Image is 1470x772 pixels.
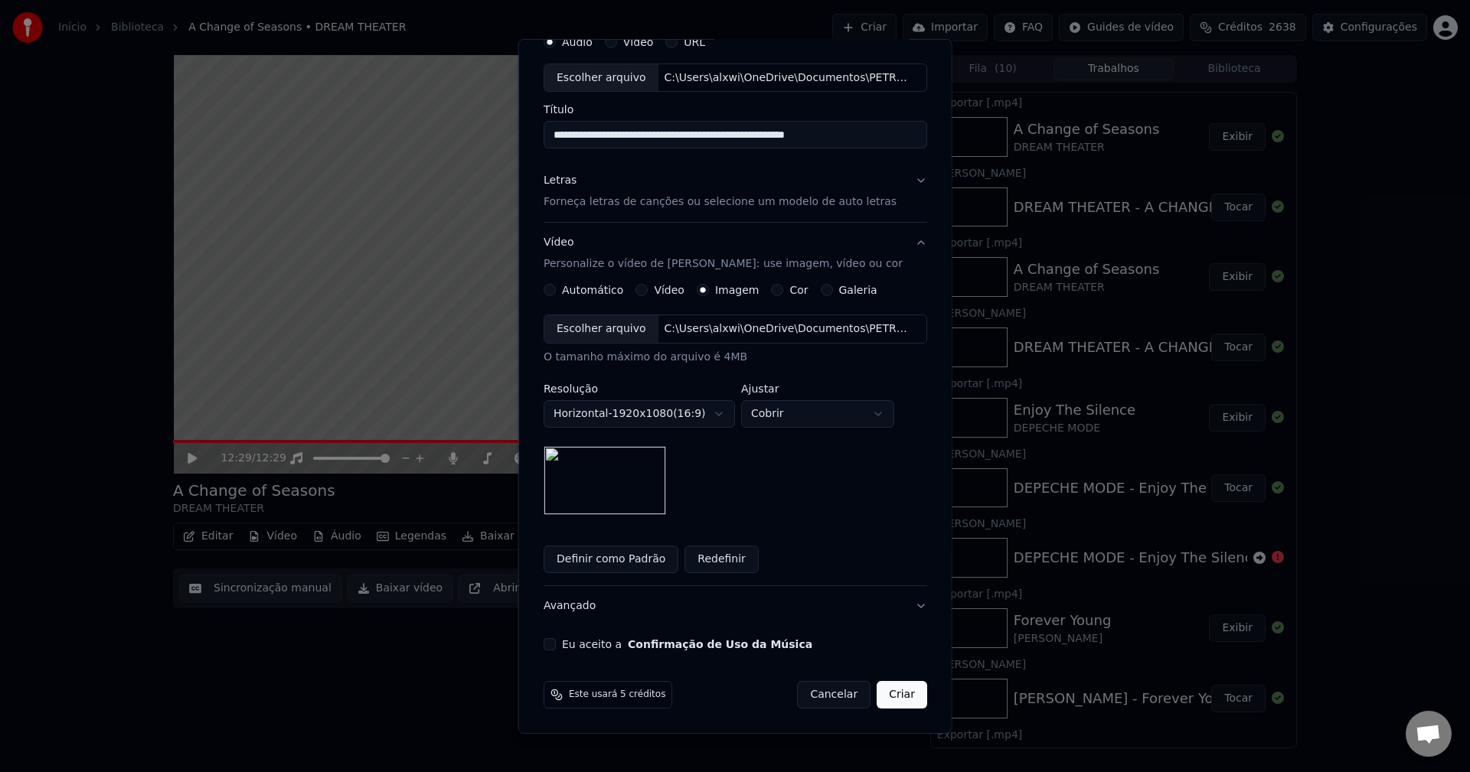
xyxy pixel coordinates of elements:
label: Título [544,104,927,115]
label: URL [684,36,705,47]
label: Galeria [838,285,877,295]
div: Letras [544,173,577,188]
label: Imagem [714,285,758,295]
button: Redefinir [684,546,759,573]
button: Cancelar [797,681,871,708]
label: Áudio [562,36,593,47]
button: Definir como Padrão [544,546,678,573]
label: Eu aceito a [562,639,812,650]
span: Este usará 5 créditos [569,689,665,701]
div: O tamanho máximo do arquivo é 4MB [544,350,927,365]
div: Escolher arquivo [544,64,658,91]
button: Criar [877,681,927,708]
label: Automático [562,285,623,295]
div: Vídeo [544,235,903,272]
div: C:\Users\alxwi\OneDrive\Documentos\PETROPOLIS\KARAOKE_ESPECIAL\[PERSON_NAME] - I Wanna Dance with... [658,70,918,85]
button: Avançado [544,586,927,626]
label: Ajustar [741,383,894,394]
button: VídeoPersonalize o vídeo de [PERSON_NAME]: use imagem, vídeo ou cor [544,223,927,284]
button: LetrasForneça letras de canções ou selecione um modelo de auto letras [544,161,927,222]
label: Cor [789,285,808,295]
div: Escolher arquivo [544,315,658,343]
label: Vídeo [654,285,684,295]
div: VídeoPersonalize o vídeo de [PERSON_NAME]: use imagem, vídeo ou cor [544,284,927,585]
label: Resolução [544,383,735,394]
div: C:\Users\alxwi\OneDrive\Documentos\PETROPOLIS\KARAOKE_ESPECIAL\INTRO_MARCA\CAPA_YOUTUBE\ART\WH.jpg [658,321,918,337]
p: Forneça letras de canções ou selecione um modelo de auto letras [544,194,897,210]
p: Personalize o vídeo de [PERSON_NAME]: use imagem, vídeo ou cor [544,256,903,272]
button: Eu aceito a [628,639,812,650]
label: Vídeo [622,36,653,47]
